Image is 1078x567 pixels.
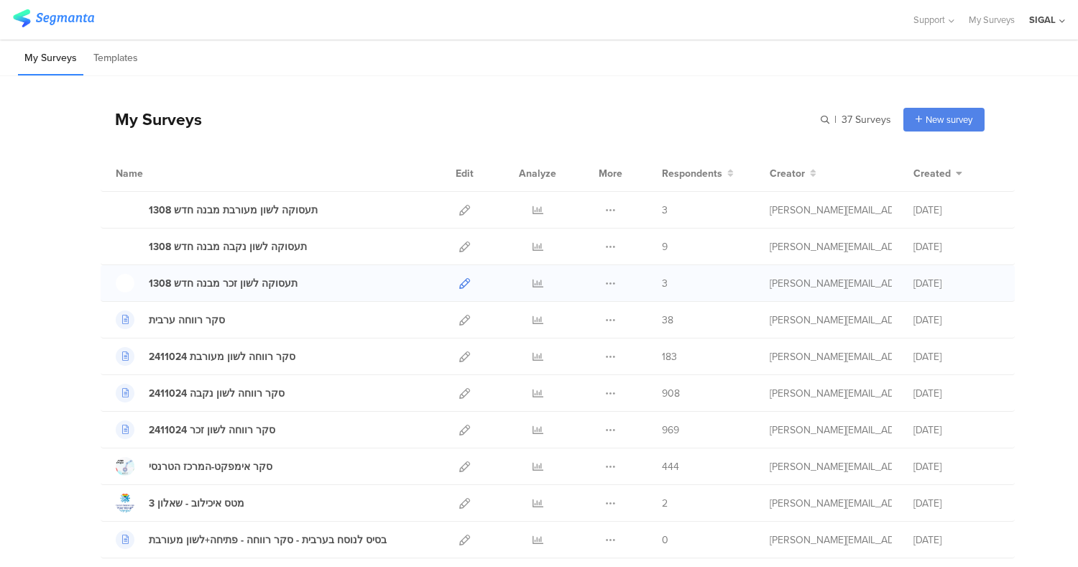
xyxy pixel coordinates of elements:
div: סקר רווחה לשון זכר 2411024 [149,423,275,438]
a: סקר אימפקט-המרכז הטרנסי [116,457,272,476]
div: [DATE] [913,203,1000,218]
button: Creator [770,166,816,181]
div: sigal@lgbt.org.il [770,533,892,548]
div: sigal@lgbt.org.il [770,203,892,218]
div: תעסוקה לשון מעורבת מבנה חדש 1308 [149,203,318,218]
li: Templates [87,42,144,75]
div: My Surveys [101,107,202,132]
div: תעסוקה לשון נקבה מבנה חדש 1308 [149,239,307,254]
span: 908 [662,386,680,401]
a: בסיס לנוסח בערבית - סקר רווחה - פתיחה+לשון מעורבת [116,530,387,549]
a: סקר רווחה לשון נקבה 2411024 [116,384,285,402]
div: [DATE] [913,386,1000,401]
span: Creator [770,166,805,181]
div: סקר אימפקט-המרכז הטרנסי [149,459,272,474]
a: סקר רווחה לשון זכר 2411024 [116,420,275,439]
a: סקר רווחה לשון מעורבת 2411024 [116,347,295,366]
span: | [832,112,839,127]
span: 3 [662,203,668,218]
a: תעסוקה לשון נקבה מבנה חדש 1308 [116,237,307,256]
div: [DATE] [913,276,1000,291]
a: תעסוקה לשון זכר מבנה חדש 1308 [116,274,298,292]
span: 0 [662,533,668,548]
div: סקר רווחה לשון מעורבת 2411024 [149,349,295,364]
div: Analyze [516,155,559,191]
div: More [595,155,626,191]
span: 2 [662,496,668,511]
a: תעסוקה לשון מעורבת מבנה חדש 1308 [116,200,318,219]
div: [DATE] [913,533,1000,548]
span: Respondents [662,166,722,181]
span: Support [913,13,945,27]
span: Created [913,166,951,181]
span: 9 [662,239,668,254]
div: [DATE] [913,239,1000,254]
div: sigal@lgbt.org.il [770,423,892,438]
span: New survey [926,113,972,126]
div: sigal@lgbt.org.il [770,459,892,474]
div: SIGAL [1029,13,1056,27]
a: סקר רווחה ערבית [116,310,225,329]
div: תעסוקה לשון זכר מבנה חדש 1308 [149,276,298,291]
div: מטס איכילוב - שאלון 3 [149,496,244,511]
img: segmanta logo [13,9,94,27]
div: [DATE] [913,459,1000,474]
div: sigal@lgbt.org.il [770,496,892,511]
a: מטס איכילוב - שאלון 3 [116,494,244,512]
div: sigal@lgbt.org.il [770,276,892,291]
button: Created [913,166,962,181]
div: Edit [449,155,480,191]
div: Name [116,166,202,181]
div: [DATE] [913,313,1000,328]
div: sigal@lgbt.org.il [770,313,892,328]
div: סקר רווחה לשון נקבה 2411024 [149,386,285,401]
div: sigal@lgbt.org.il [770,386,892,401]
div: [DATE] [913,423,1000,438]
div: sigal@lgbt.org.il [770,349,892,364]
div: [DATE] [913,496,1000,511]
span: 3 [662,276,668,291]
div: בסיס לנוסח בערבית - סקר רווחה - פתיחה+לשון מעורבת [149,533,387,548]
button: Respondents [662,166,734,181]
div: סקר רווחה ערבית [149,313,225,328]
span: 969 [662,423,679,438]
span: 37 Surveys [842,112,891,127]
span: 183 [662,349,677,364]
span: 38 [662,313,673,328]
div: sigal@lgbt.org.il [770,239,892,254]
span: 444 [662,459,679,474]
li: My Surveys [18,42,83,75]
div: [DATE] [913,349,1000,364]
